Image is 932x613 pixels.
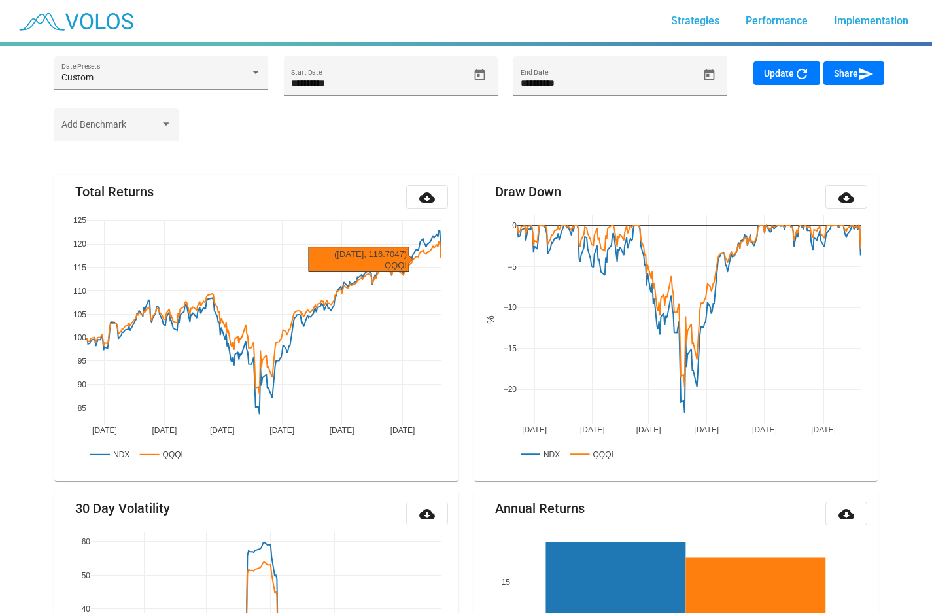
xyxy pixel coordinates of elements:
[823,9,919,33] a: Implementation
[671,14,719,27] span: Strategies
[10,5,140,37] img: blue_transparent.png
[419,506,435,522] mat-icon: cloud_download
[746,14,808,27] span: Performance
[75,185,154,198] mat-card-title: Total Returns
[834,14,908,27] span: Implementation
[468,63,491,86] button: Open calendar
[75,502,170,515] mat-card-title: 30 Day Volatility
[495,502,585,515] mat-card-title: Annual Returns
[419,190,435,205] mat-icon: cloud_download
[794,66,810,82] mat-icon: refresh
[858,66,874,82] mat-icon: send
[753,61,820,85] button: Update
[661,9,730,33] a: Strategies
[698,63,721,86] button: Open calendar
[823,61,884,85] button: Share
[735,9,818,33] a: Performance
[495,185,561,198] mat-card-title: Draw Down
[61,72,94,82] span: Custom
[764,68,810,79] span: Update
[838,506,854,522] mat-icon: cloud_download
[834,68,874,79] span: Share
[838,190,854,205] mat-icon: cloud_download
